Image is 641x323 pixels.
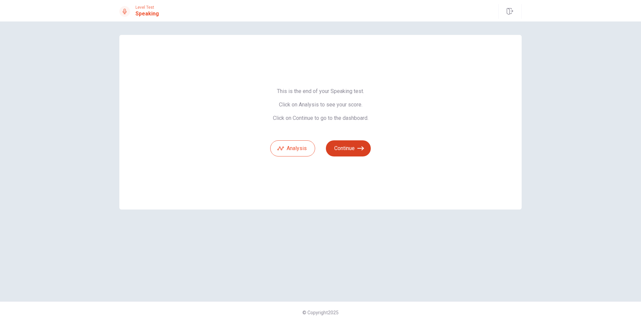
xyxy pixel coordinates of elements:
[302,310,339,315] span: © Copyright 2025
[135,5,159,10] span: Level Test
[326,140,371,156] button: Continue
[135,10,159,18] h1: Speaking
[270,88,371,122] span: This is the end of your Speaking test. Click on Analysis to see your score. Click on Continue to ...
[270,140,315,156] button: Analysis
